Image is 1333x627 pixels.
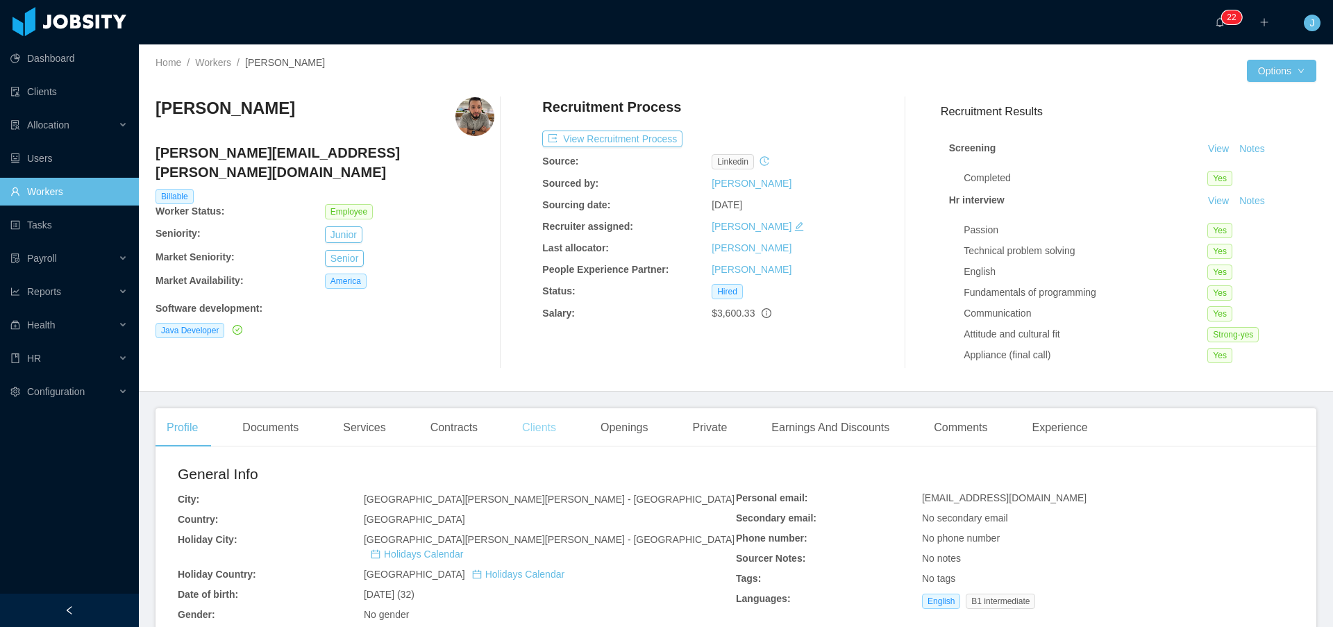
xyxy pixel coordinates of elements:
[923,408,998,447] div: Comments
[156,251,235,262] b: Market Seniority:
[542,242,609,253] b: Last allocator:
[542,133,682,144] a: icon: exportView Recruitment Process
[964,285,1207,300] div: Fundamentals of programming
[964,223,1207,237] div: Passion
[364,534,735,560] span: [GEOGRAPHIC_DATA][PERSON_NAME][PERSON_NAME] - [GEOGRAPHIC_DATA]
[10,320,20,330] i: icon: medicine-box
[542,285,575,296] b: Status:
[736,593,791,604] b: Languages:
[542,221,633,232] b: Recruiter assigned:
[10,178,128,206] a: icon: userWorkers
[195,57,231,68] a: Workers
[1021,408,1099,447] div: Experience
[10,120,20,130] i: icon: solution
[542,178,598,189] b: Sourced by:
[178,589,238,600] b: Date of birth:
[371,549,463,560] a: icon: calendarHolidays Calendar
[1310,15,1315,31] span: J
[736,533,807,544] b: Phone number:
[964,348,1207,362] div: Appliance (final call)
[1207,171,1232,186] span: Yes
[156,323,224,338] span: Java Developer
[1207,244,1232,259] span: Yes
[10,44,128,72] a: icon: pie-chartDashboard
[472,569,564,580] a: icon: calendarHolidays Calendar
[760,408,900,447] div: Earnings And Discounts
[1207,223,1232,238] span: Yes
[156,408,209,447] div: Profile
[964,327,1207,342] div: Attitude and cultural fit
[712,242,791,253] a: [PERSON_NAME]
[511,408,567,447] div: Clients
[966,594,1035,609] span: B1 intermediate
[736,573,761,584] b: Tags:
[10,287,20,296] i: icon: line-chart
[794,221,804,231] i: icon: edit
[712,264,791,275] a: [PERSON_NAME]
[27,319,55,331] span: Health
[712,284,743,299] span: Hired
[178,494,199,505] b: City:
[325,226,362,243] button: Junior
[325,274,367,289] span: America
[472,569,482,579] i: icon: calendar
[156,189,194,204] span: Billable
[542,131,682,147] button: icon: exportView Recruitment Process
[762,308,771,318] span: info-circle
[237,57,240,68] span: /
[10,78,128,106] a: icon: auditClients
[27,353,41,364] span: HR
[156,57,181,68] a: Home
[27,286,61,297] span: Reports
[589,408,660,447] div: Openings
[156,97,295,119] h3: [PERSON_NAME]
[10,253,20,263] i: icon: file-protect
[712,178,791,189] a: [PERSON_NAME]
[10,211,128,239] a: icon: profileTasks
[1203,195,1234,206] a: View
[231,408,310,447] div: Documents
[455,97,494,136] img: d38fc590-3a69-11eb-a10e-51eb28f081ce_665100f99777e-400w.png
[542,264,669,275] b: People Experience Partner:
[712,221,791,232] a: [PERSON_NAME]
[736,553,805,564] b: Sourcer Notes:
[922,533,1000,544] span: No phone number
[1232,10,1236,24] p: 2
[419,408,489,447] div: Contracts
[1207,327,1259,342] span: Strong-yes
[156,228,201,239] b: Seniority:
[712,199,742,210] span: [DATE]
[332,408,396,447] div: Services
[364,569,564,580] span: [GEOGRAPHIC_DATA]
[941,103,1316,120] h3: Recruitment Results
[964,265,1207,279] div: English
[1221,10,1241,24] sup: 22
[712,308,755,319] span: $3,600.33
[27,253,57,264] span: Payroll
[1227,10,1232,24] p: 2
[712,154,754,169] span: linkedin
[1207,265,1232,280] span: Yes
[27,119,69,131] span: Allocation
[10,387,20,396] i: icon: setting
[542,308,575,319] b: Salary:
[364,609,409,620] span: No gender
[364,494,735,505] span: [GEOGRAPHIC_DATA][PERSON_NAME][PERSON_NAME] - [GEOGRAPHIC_DATA]
[156,275,244,286] b: Market Availability:
[736,512,816,524] b: Secondary email:
[949,142,996,153] strong: Screening
[1215,17,1225,27] i: icon: bell
[178,534,237,545] b: Holiday City:
[178,609,215,620] b: Gender:
[156,143,494,182] h4: [PERSON_NAME][EMAIL_ADDRESS][PERSON_NAME][DOMAIN_NAME]
[1207,285,1232,301] span: Yes
[325,250,364,267] button: Senior
[178,463,736,485] h2: General Info
[27,386,85,397] span: Configuration
[1207,348,1232,363] span: Yes
[922,553,961,564] span: No notes
[964,244,1207,258] div: Technical problem solving
[760,156,769,166] i: icon: history
[1203,143,1234,154] a: View
[10,353,20,363] i: icon: book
